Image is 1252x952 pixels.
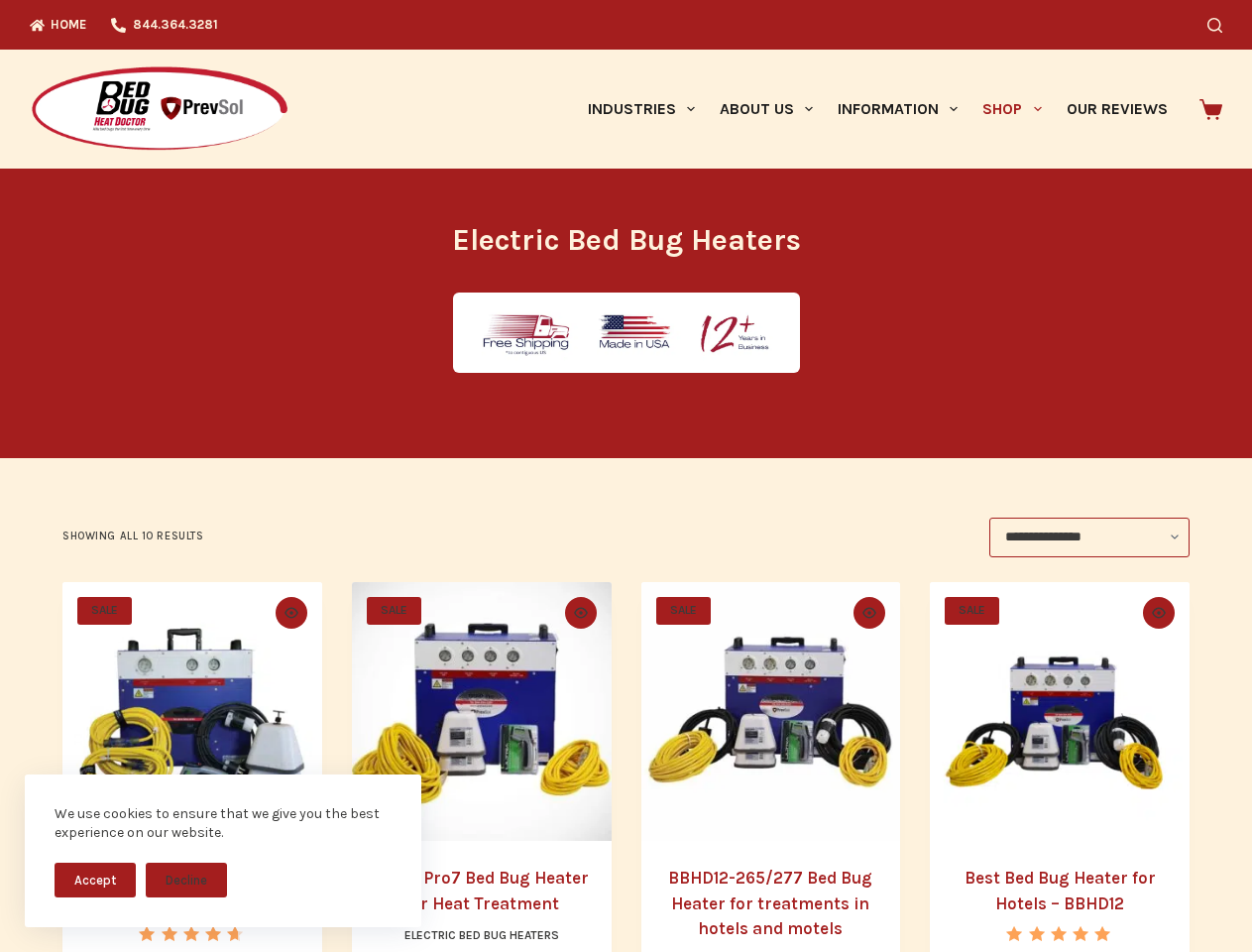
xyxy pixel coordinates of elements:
[374,868,589,913] a: BBHD Pro7 Bed Bug Heater for Heat Treatment
[970,50,1054,169] a: Shop
[945,597,999,625] span: SALE
[575,50,707,169] a: Industries
[16,8,75,67] button: Open LiveChat chat widget
[146,863,227,897] button: Decline
[352,582,612,842] a: BBHD Pro7 Bed Bug Heater for Heat Treatment
[367,597,421,625] span: SALE
[276,597,307,629] button: Quick view toggle
[404,928,559,942] a: Electric Bed Bug Heaters
[707,50,825,169] a: About Us
[77,597,132,625] span: SALE
[668,868,872,938] a: BBHD12-265/277 Bed Bug Heater for treatments in hotels and motels
[989,518,1190,557] select: Shop order
[1054,50,1180,169] a: Our Reviews
[656,597,711,625] span: SALE
[565,597,597,629] button: Quick view toggle
[255,218,998,263] h1: Electric Bed Bug Heaters
[641,582,901,842] a: BBHD12-265/277 Bed Bug Heater for treatments in hotels and motels
[930,582,1190,842] a: Best Bed Bug Heater for Hotels - BBHD12
[826,50,970,169] a: Information
[55,804,392,843] div: We use cookies to ensure that we give you the best experience on our website.
[575,50,1180,169] nav: Primary
[62,528,203,545] p: Showing all 10 results
[965,868,1156,913] a: Best Bed Bug Heater for Hotels – BBHD12
[1006,926,1112,941] div: Rated 5.00 out of 5
[854,597,885,629] button: Quick view toggle
[30,65,289,154] img: Prevsol/Bed Bug Heat Doctor
[62,582,322,842] a: Heater for Bed Bug Treatment - BBHD8
[55,863,136,897] button: Accept
[1143,597,1175,629] button: Quick view toggle
[1207,18,1222,33] button: Search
